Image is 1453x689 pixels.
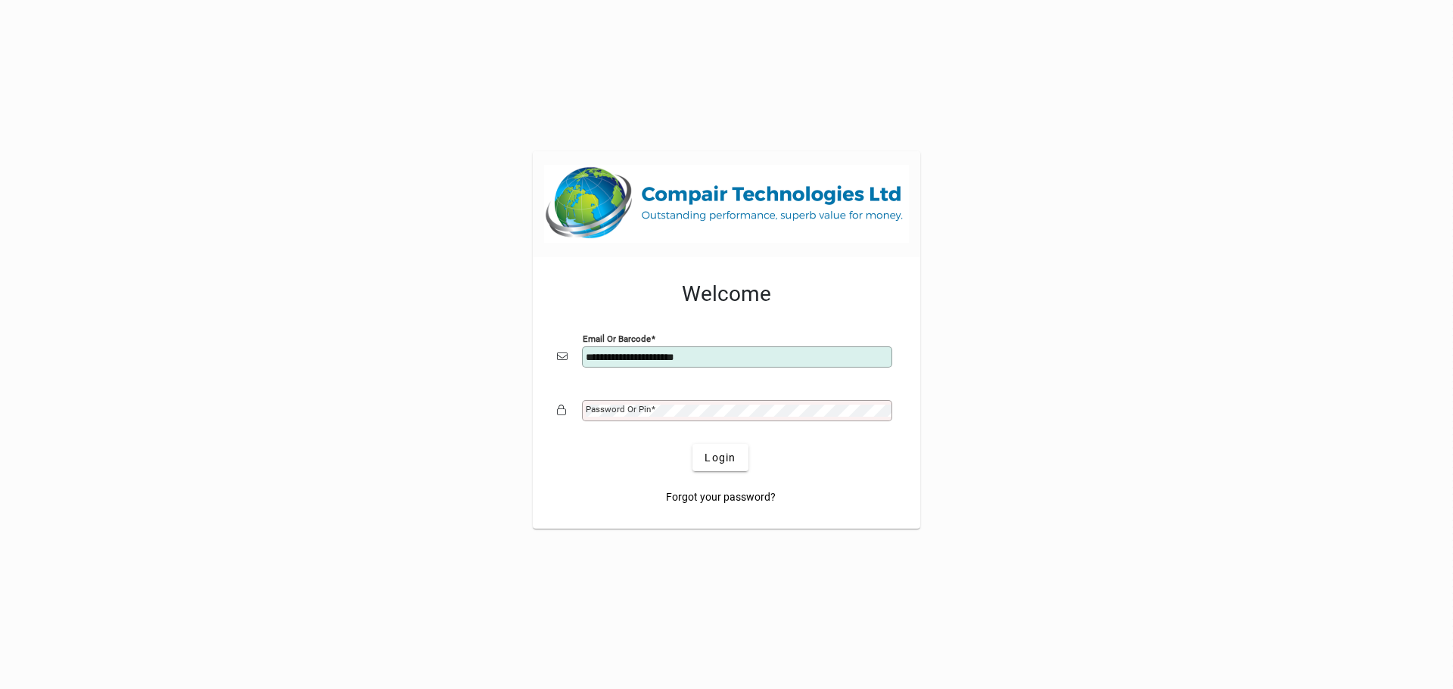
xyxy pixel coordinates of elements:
[692,444,748,471] button: Login
[586,404,651,414] mat-label: Password or Pin
[660,483,782,511] a: Forgot your password?
[705,450,736,466] span: Login
[557,281,896,307] h2: Welcome
[583,334,651,344] mat-label: Email or Barcode
[666,489,776,505] span: Forgot your password?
